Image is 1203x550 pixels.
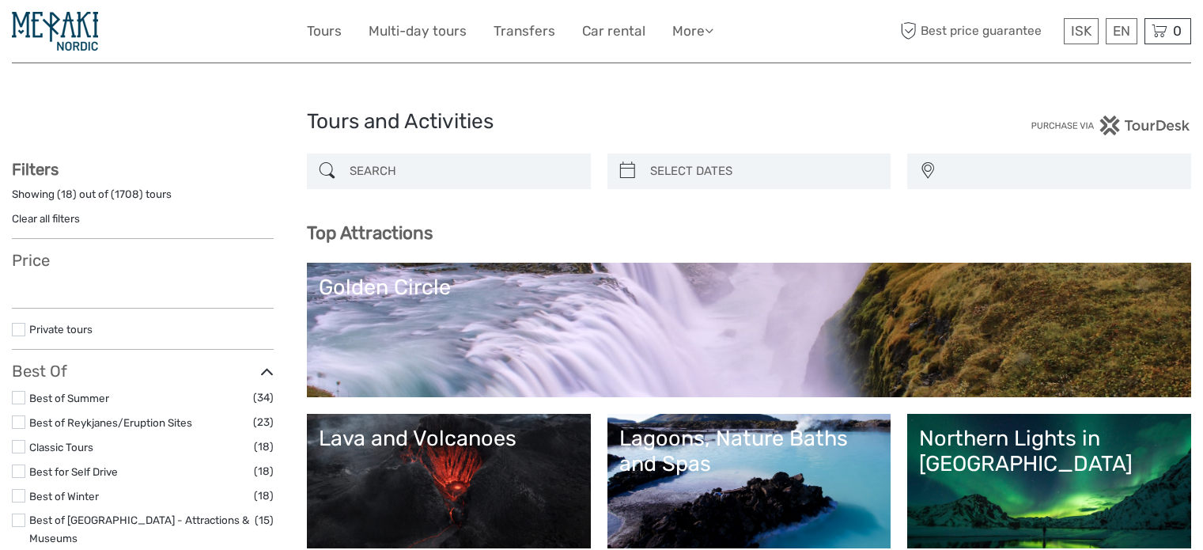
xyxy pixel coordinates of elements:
[12,362,274,381] h3: Best Of
[307,20,342,43] a: Tours
[369,20,467,43] a: Multi-day tours
[319,426,579,451] div: Lava and Volcanoes
[12,187,274,211] div: Showing ( ) out of ( ) tours
[29,465,118,478] a: Best for Self Drive
[254,487,274,505] span: (18)
[1171,23,1184,39] span: 0
[619,426,880,537] a: Lagoons, Nature Baths and Spas
[29,514,249,544] a: Best of [GEOGRAPHIC_DATA] - Attractions & Museums
[919,426,1179,477] div: Northern Lights in [GEOGRAPHIC_DATA]
[12,12,98,51] img: 1477-a2a6c686-7385-430b-9c51-05b7e2540608_logo_small.jpg
[307,222,433,244] b: Top Attractions
[672,20,713,43] a: More
[644,157,883,185] input: SELECT DATES
[319,275,1179,300] div: Golden Circle
[29,490,99,503] a: Best of Winter
[29,392,109,404] a: Best of Summer
[29,323,93,336] a: Private tours
[1031,116,1191,135] img: PurchaseViaTourDesk.png
[319,426,579,537] a: Lava and Volcanoes
[12,251,274,270] h3: Price
[619,426,880,477] div: Lagoons, Nature Baths and Spas
[61,187,73,202] label: 18
[253,389,274,407] span: (34)
[254,438,274,456] span: (18)
[896,18,1060,44] span: Best price guarantee
[254,462,274,480] span: (18)
[1106,18,1137,44] div: EN
[253,413,274,431] span: (23)
[12,212,80,225] a: Clear all filters
[29,416,192,429] a: Best of Reykjanes/Eruption Sites
[582,20,645,43] a: Car rental
[319,275,1179,385] a: Golden Circle
[1071,23,1091,39] span: ISK
[494,20,555,43] a: Transfers
[919,426,1179,537] a: Northern Lights in [GEOGRAPHIC_DATA]
[255,511,274,529] span: (15)
[12,160,59,179] strong: Filters
[343,157,583,185] input: SEARCH
[307,109,897,135] h1: Tours and Activities
[115,187,139,202] label: 1708
[29,441,93,453] a: Classic Tours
